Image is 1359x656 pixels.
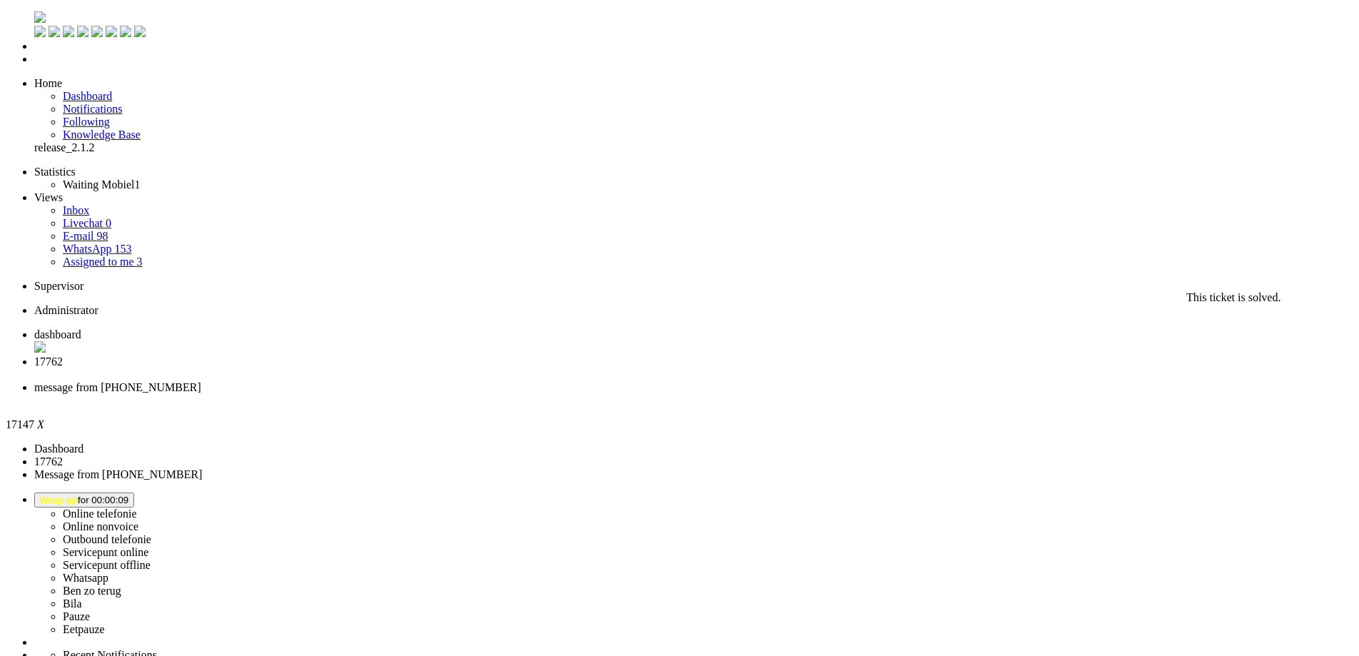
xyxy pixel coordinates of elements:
[34,280,1353,293] li: Supervisor
[6,418,34,430] span: 17147
[34,368,1353,381] div: Close tab
[63,508,137,520] label: Online telefonie
[91,26,103,37] img: ic_m_stats.svg
[63,90,112,102] a: Dashboard menu item
[34,53,1353,66] li: Tickets menu
[63,204,89,216] a: Inbox
[63,128,141,141] span: Knowledge Base
[63,243,111,255] span: WhatsApp
[63,610,90,622] label: Pauze
[34,455,1353,468] li: 17762
[63,103,123,115] span: Notifications
[63,623,105,635] label: Eetpauze
[63,559,151,571] label: Servicepunt offline
[63,103,123,115] a: Notifications menu item
[34,304,1353,317] li: Administrator
[63,128,141,141] a: Knowledge base
[63,520,138,533] label: Online nonvoice
[63,256,143,268] a: Assigned to me 3
[1186,291,1281,304] div: This ticket is solved.
[34,443,1353,455] li: Dashboard
[6,77,1353,154] ul: dashboard menu items
[40,495,128,505] span: for 00:00:09
[34,40,1353,53] li: Dashboard menu
[40,495,78,505] span: Wrap up
[63,597,82,610] label: Bila
[34,11,46,23] img: flow_omnibird.svg
[49,26,60,37] img: ic_m_dashboard_white.svg
[34,394,1353,407] div: Close tab
[63,217,111,229] a: Livechat 0
[63,230,108,242] a: E-mail 98
[63,572,108,584] label: Whatsapp
[34,191,1353,204] li: Views
[63,533,151,545] label: Outbound telefonie
[63,243,131,255] a: WhatsApp 153
[34,13,46,25] a: Omnidesk
[114,243,131,255] span: 153
[34,355,1353,381] li: 17762
[77,26,88,37] img: ic_m_inbox_white.svg
[34,468,1353,481] li: Message from [PHONE_NUMBER]
[34,341,46,353] img: ic_close.svg
[137,256,143,268] span: 3
[34,493,1353,636] li: Wrap upfor 00:00:09 Online telefonieOnline nonvoiceOutbound telefonieServicepunt onlineServicepun...
[34,166,1353,178] li: Statistics
[34,355,63,368] span: 17762
[63,178,140,191] a: Waiting Mobiel
[134,178,140,191] span: 1
[120,26,131,37] img: ic_m_settings.svg
[34,341,1353,355] div: Close tab
[63,116,110,128] a: Following
[106,26,117,37] img: ic_m_stats_white.svg
[34,328,1353,355] li: Dashboard
[34,381,1353,407] li: 17147
[34,328,81,340] span: dashboard
[63,217,103,229] span: Livechat
[63,585,121,597] label: Ben zo terug
[34,141,94,153] span: release_2.1.2
[63,256,134,268] span: Assigned to me
[34,381,201,393] span: message from [PHONE_NUMBER]
[63,230,94,242] span: E-mail
[106,217,111,229] span: 0
[97,230,108,242] span: 98
[34,77,1353,90] li: Home menu item
[6,6,208,74] body: Rich Text Area. Press ALT-0 for help.
[134,26,146,37] img: ic_m_settings_white.svg
[6,11,1353,66] ul: Menu
[63,26,74,37] img: ic_m_inbox.svg
[63,90,112,102] span: Dashboard
[34,493,134,508] button: Wrap upfor 00:00:09
[37,418,44,430] i: X
[63,546,148,558] label: Servicepunt online
[34,26,46,37] img: ic_m_dashboard.svg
